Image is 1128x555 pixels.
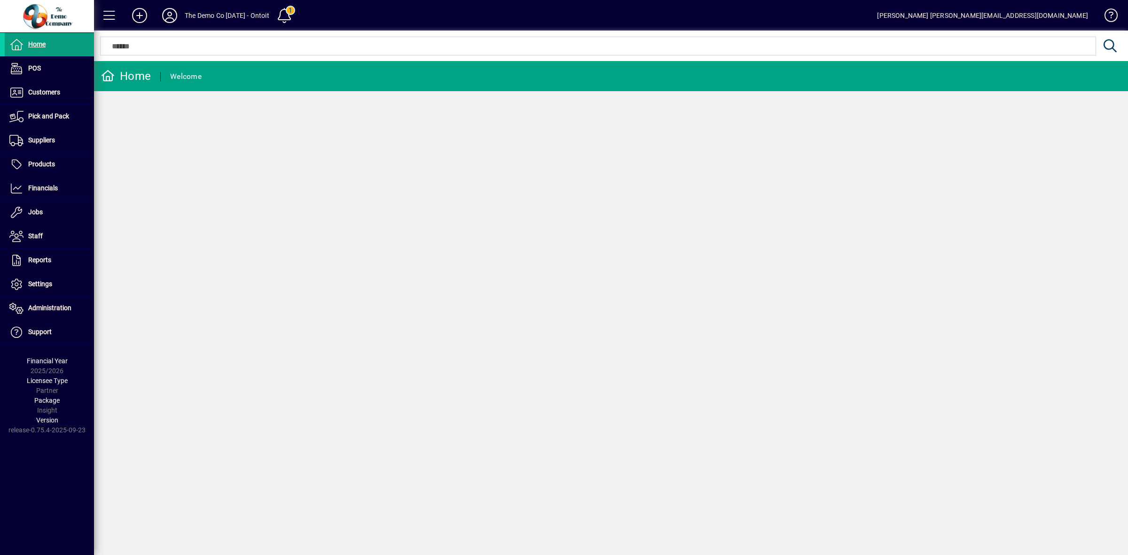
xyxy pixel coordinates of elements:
[28,88,60,96] span: Customers
[5,201,94,224] a: Jobs
[155,7,185,24] button: Profile
[125,7,155,24] button: Add
[34,397,60,404] span: Package
[877,8,1088,23] div: [PERSON_NAME] [PERSON_NAME][EMAIL_ADDRESS][DOMAIN_NAME]
[28,64,41,72] span: POS
[28,256,51,264] span: Reports
[5,273,94,296] a: Settings
[5,153,94,176] a: Products
[28,184,58,192] span: Financials
[28,136,55,144] span: Suppliers
[28,160,55,168] span: Products
[28,208,43,216] span: Jobs
[185,8,269,23] div: The Demo Co [DATE] - Ontoit
[28,304,71,312] span: Administration
[28,112,69,120] span: Pick and Pack
[5,177,94,200] a: Financials
[28,232,43,240] span: Staff
[5,129,94,152] a: Suppliers
[36,416,58,424] span: Version
[5,297,94,320] a: Administration
[27,377,68,384] span: Licensee Type
[5,105,94,128] a: Pick and Pack
[27,357,68,365] span: Financial Year
[28,40,46,48] span: Home
[101,69,151,84] div: Home
[5,320,94,344] a: Support
[5,249,94,272] a: Reports
[5,225,94,248] a: Staff
[170,69,202,84] div: Welcome
[5,81,94,104] a: Customers
[28,328,52,336] span: Support
[1097,2,1116,32] a: Knowledge Base
[28,280,52,288] span: Settings
[5,57,94,80] a: POS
